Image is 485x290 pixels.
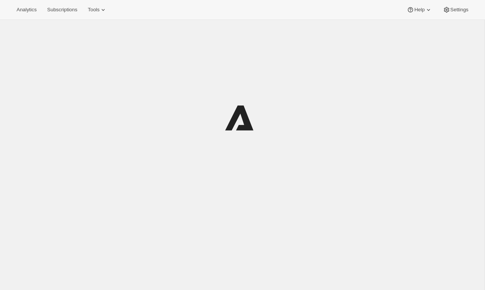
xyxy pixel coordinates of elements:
[43,5,82,15] button: Subscriptions
[438,5,473,15] button: Settings
[12,5,41,15] button: Analytics
[83,5,111,15] button: Tools
[450,7,468,13] span: Settings
[414,7,424,13] span: Help
[47,7,77,13] span: Subscriptions
[88,7,99,13] span: Tools
[17,7,37,13] span: Analytics
[402,5,436,15] button: Help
